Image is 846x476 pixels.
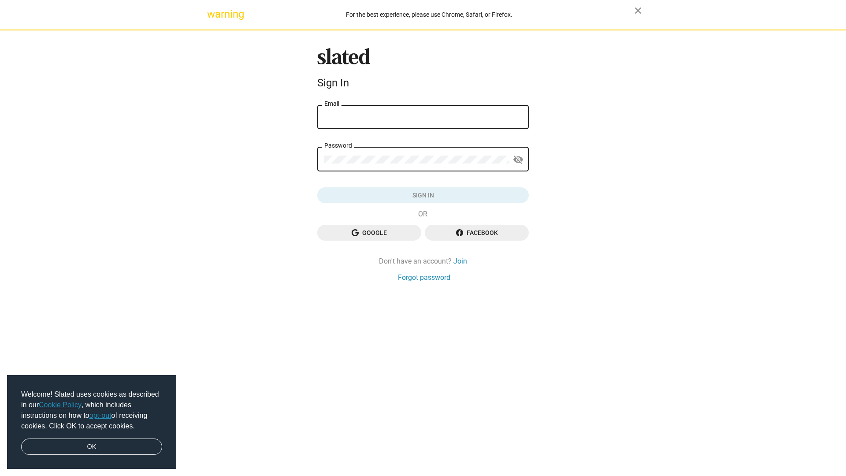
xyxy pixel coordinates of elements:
a: Cookie Policy [39,401,82,409]
span: Google [324,225,414,241]
span: Facebook [432,225,522,241]
button: Google [317,225,421,241]
mat-icon: close [633,5,643,16]
a: dismiss cookie message [21,439,162,455]
span: Welcome! Slated uses cookies as described in our , which includes instructions on how to of recei... [21,389,162,431]
a: Forgot password [398,273,450,282]
div: Sign In [317,77,529,89]
div: For the best experience, please use Chrome, Safari, or Firefox. [224,9,634,21]
div: Don't have an account? [317,257,529,266]
button: Show password [509,151,527,169]
mat-icon: warning [207,9,218,19]
mat-icon: visibility_off [513,153,523,167]
button: Facebook [425,225,529,241]
sl-branding: Sign In [317,48,529,93]
a: opt-out [89,412,111,419]
a: Join [453,257,467,266]
div: cookieconsent [7,375,176,469]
